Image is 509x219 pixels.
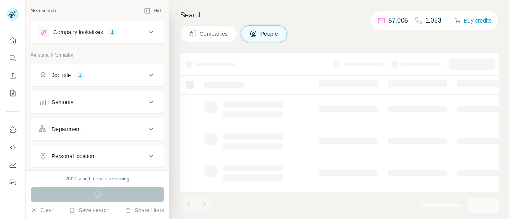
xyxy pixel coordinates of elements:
[125,206,164,214] button: Share filters
[31,206,53,214] button: Clear
[31,66,164,85] button: Job title1
[52,125,81,133] div: Department
[69,206,109,214] button: Save search
[53,28,103,36] div: Company lookalikes
[6,140,19,155] button: Use Surfe API
[52,71,71,79] div: Job title
[6,68,19,83] button: Enrich CSV
[31,7,56,14] div: New search
[6,123,19,137] button: Use Surfe on LinkedIn
[31,93,164,112] button: Seniority
[31,52,164,59] p: Personal information
[76,72,85,79] div: 1
[31,147,164,166] button: Personal location
[52,98,73,106] div: Seniority
[6,86,19,100] button: My lists
[108,29,117,36] div: 1
[31,120,164,139] button: Department
[200,30,229,38] span: Companies
[52,152,94,160] div: Personal location
[389,16,408,25] p: 57,005
[66,175,130,182] div: 2000 search results remaining
[6,51,19,65] button: Search
[138,5,169,17] button: Hide
[260,30,279,38] span: People
[455,15,492,26] button: Buy credits
[31,23,164,42] button: Company lookalikes1
[180,10,499,21] h4: Search
[6,175,19,190] button: Feedback
[6,158,19,172] button: Dashboard
[6,33,19,48] button: Quick start
[425,16,441,25] p: 1,053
